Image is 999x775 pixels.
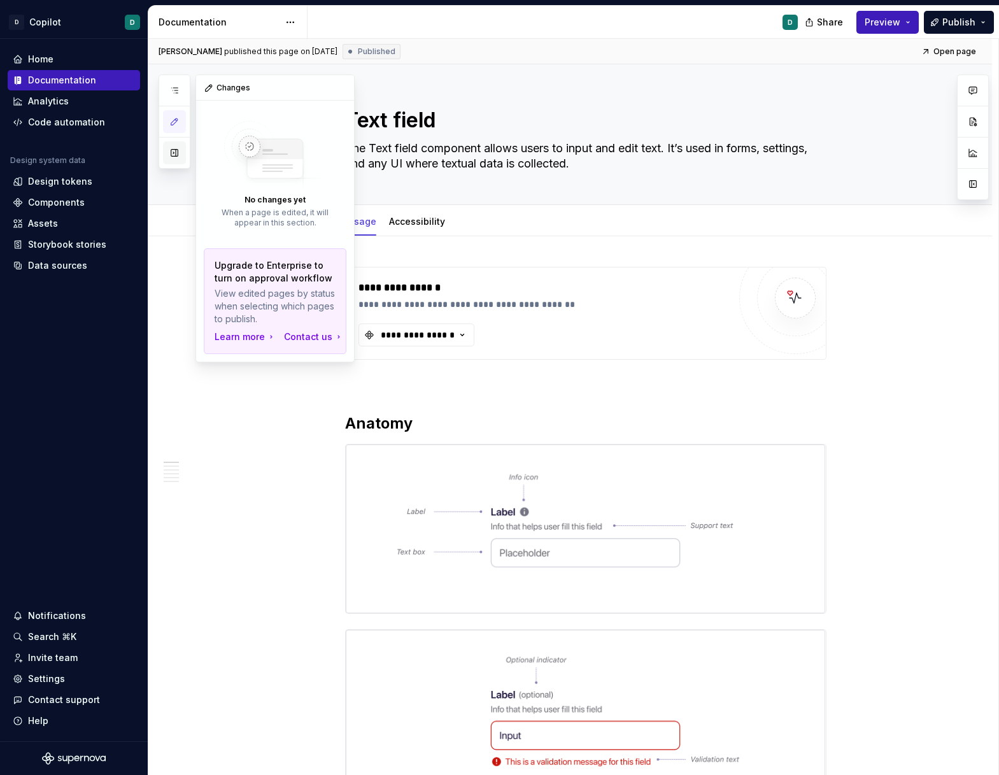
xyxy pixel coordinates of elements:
div: D [9,15,24,30]
div: Data sources [28,259,87,272]
textarea: Text field [343,105,824,136]
button: Help [8,711,140,731]
span: Publish [942,16,975,29]
button: Publish [924,11,994,34]
button: Search ⌘K [8,627,140,647]
div: Accessibility [384,208,450,234]
a: Documentation [8,70,140,90]
span: Open page [933,46,976,57]
textarea: The Text field component allows users to input and edit text. It’s used in forms, settings, and a... [343,138,824,174]
button: Share [798,11,851,34]
a: Usage [348,216,376,227]
a: Code automation [8,112,140,132]
div: Copilot [29,16,61,29]
p: View edited pages by status when selecting which pages to publish. [215,287,336,325]
a: Analytics [8,91,140,111]
span: Preview [865,16,900,29]
div: Design tokens [28,175,92,188]
div: Search ⌘K [28,630,76,643]
div: Usage [343,208,381,234]
button: DCopilotD [3,8,145,36]
h2: Anatomy [345,413,826,434]
div: D [130,17,135,27]
span: [PERSON_NAME] [159,46,222,57]
button: Contact support [8,690,140,710]
div: D [788,17,793,27]
div: Assets [28,217,58,230]
a: Data sources [8,255,140,276]
span: Published [358,46,395,57]
div: Storybook stories [28,238,106,251]
a: Design tokens [8,171,140,192]
a: Components [8,192,140,213]
a: Home [8,49,140,69]
div: Documentation [28,74,96,87]
a: Learn more [215,331,276,343]
p: No changes yet [244,195,306,205]
div: Documentation [159,16,279,29]
div: Notifications [28,609,86,622]
a: Open page [918,43,982,60]
div: published this page on [DATE] [224,46,337,57]
div: Design system data [10,155,85,166]
div: Code automation [28,116,105,129]
div: Changes [196,75,354,101]
div: Home [28,53,53,66]
a: Invite team [8,648,140,668]
a: Accessibility [389,216,445,227]
a: Settings [8,669,140,689]
div: Contact support [28,693,100,706]
div: Settings [28,672,65,685]
a: Storybook stories [8,234,140,255]
div: Invite team [28,651,78,664]
div: Help [28,715,48,727]
a: Assets [8,213,140,234]
a: Contact us [284,331,344,343]
button: Preview [856,11,919,34]
svg: Supernova Logo [42,752,106,765]
p: When a page is edited, it will appear in this section. [216,208,334,228]
button: Notifications [8,606,140,626]
span: Share [817,16,843,29]
p: Upgrade to Enterprise to turn on approval workflow [215,259,336,285]
img: 3a3bcfb6-0989-43ab-b2a3-03a8ee9a674f.png [346,444,826,613]
div: Components [28,196,85,209]
div: Analytics [28,95,69,108]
